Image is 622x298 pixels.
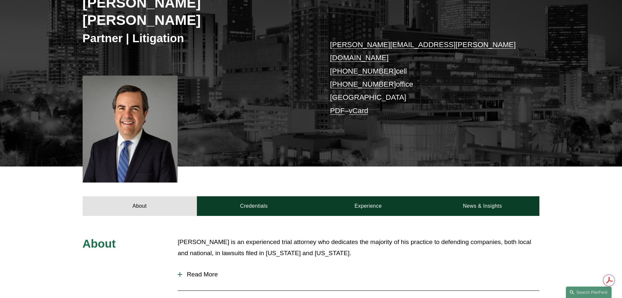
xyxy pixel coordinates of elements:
[330,67,396,75] a: [PHONE_NUMBER]
[197,196,311,216] a: Credentials
[182,271,539,278] span: Read More
[178,266,539,283] button: Read More
[330,38,520,117] p: cell office [GEOGRAPHIC_DATA] –
[349,107,368,115] a: vCard
[330,80,396,88] a: [PHONE_NUMBER]
[83,31,311,45] h3: Partner | Litigation
[425,196,539,216] a: News & Insights
[83,237,116,250] span: About
[330,41,516,62] a: [PERSON_NAME][EMAIL_ADDRESS][PERSON_NAME][DOMAIN_NAME]
[311,196,425,216] a: Experience
[83,196,197,216] a: About
[330,107,345,115] a: PDF
[566,287,612,298] a: Search this site
[178,237,539,259] p: [PERSON_NAME] is an experienced trial attorney who dedicates the majority of his practice to defe...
